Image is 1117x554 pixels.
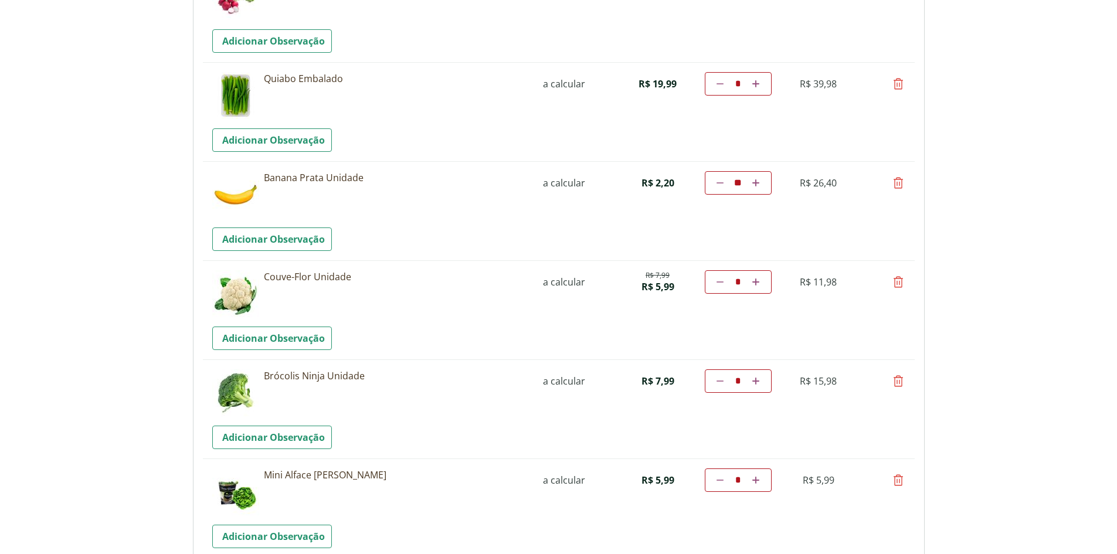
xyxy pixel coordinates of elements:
span: R$ 39,98 [800,77,837,90]
a: Adicionar Observação [212,327,332,350]
img: Quiabo Embalado [212,72,259,119]
span: R$ 7,99 [641,375,674,388]
span: a calcular [543,176,585,189]
img: Banana Prata Unidade [212,171,259,218]
span: a calcular [543,474,585,487]
span: R$ 15,98 [800,375,837,388]
span: R$ 19,99 [639,77,677,90]
a: Adicionar Observação [212,227,332,251]
img: Brócolis Ninja Unidade [212,369,259,416]
span: R$ 11,98 [800,276,837,288]
img: Mini Alface Lisa Hidrosol [212,468,259,515]
a: Mini Alface [PERSON_NAME] [264,468,522,481]
span: R$ 5,99 [803,474,834,487]
a: Adicionar Observação [212,128,332,152]
a: Couve-Flor Unidade [264,270,522,283]
span: a calcular [543,276,585,288]
a: Adicionar Observação [212,525,332,548]
span: R$ 26,40 [800,176,837,189]
span: R$ 5,99 [641,474,674,487]
img: Couve-Flor Unidade [212,270,259,317]
del: R$ 7,99 [646,271,670,280]
span: a calcular [543,77,585,90]
a: Banana Prata Unidade [264,171,522,184]
a: Brócolis Ninja Unidade [264,369,522,382]
span: R$ 2,20 [641,176,674,189]
span: R$ 5,99 [641,280,674,293]
span: a calcular [543,375,585,388]
a: Quiabo Embalado [264,72,522,85]
a: Adicionar Observação [212,426,332,449]
a: Adicionar Observação [212,29,332,53]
